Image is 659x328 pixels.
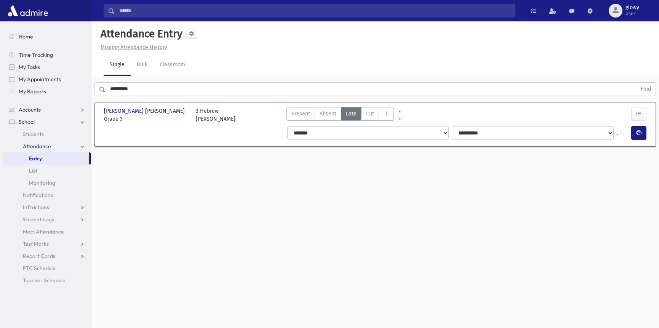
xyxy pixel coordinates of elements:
[346,110,357,118] span: Late
[23,216,54,223] span: Student Logs
[23,192,53,198] span: Notifications
[3,152,89,165] a: Entry
[23,131,44,138] span: Students
[29,155,42,162] span: Entry
[23,204,49,211] span: Infractions
[6,3,50,18] img: AdmirePro
[3,213,91,226] a: Student Logs
[154,54,191,76] a: Classroom
[3,128,91,140] a: Students
[23,253,55,259] span: Report Cards
[196,107,235,123] div: 3 Hebrew [PERSON_NAME]
[625,11,639,17] span: User
[3,61,91,73] a: My Tasks
[3,140,91,152] a: Attendance
[636,83,656,96] button: Find
[29,167,37,174] span: List
[19,106,41,113] span: Accounts
[23,240,49,247] span: Test Marks
[19,118,35,125] span: School
[29,179,55,186] span: Monitoring
[291,110,310,118] span: Present
[3,49,91,61] a: Time Tracking
[3,116,91,128] a: School
[3,177,91,189] a: Monitoring
[3,189,91,201] a: Notifications
[19,88,46,95] span: My Reports
[104,115,188,123] span: Grade 3
[19,64,40,70] span: My Tasks
[19,76,61,83] span: My Appointments
[104,54,131,76] a: Single
[3,73,91,85] a: My Appointments
[3,104,91,116] a: Accounts
[19,33,33,40] span: Home
[3,262,91,274] a: PTC Schedule
[3,201,91,213] a: Infractions
[23,265,56,272] span: PTC Schedule
[3,30,91,43] a: Home
[101,44,167,51] u: Missing Attendance History
[131,54,154,76] a: Bulk
[98,27,182,40] h5: Attendance Entry
[115,4,515,18] input: Search
[3,226,91,238] a: Meal Attendance
[3,238,91,250] a: Test Marks
[23,143,51,150] span: Attendance
[625,5,639,11] span: glowy
[286,107,394,123] div: AttTypes
[104,107,186,115] span: [PERSON_NAME] [PERSON_NAME]
[23,228,64,235] span: Meal Attendance
[3,85,91,98] a: My Reports
[3,250,91,262] a: Report Cards
[320,110,336,118] span: Absent
[366,110,374,118] span: Cut
[3,274,91,286] a: Teacher Schedule
[98,44,167,51] a: Missing Attendance History
[3,165,91,177] a: List
[23,277,66,284] span: Teacher Schedule
[19,51,53,58] span: Time Tracking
